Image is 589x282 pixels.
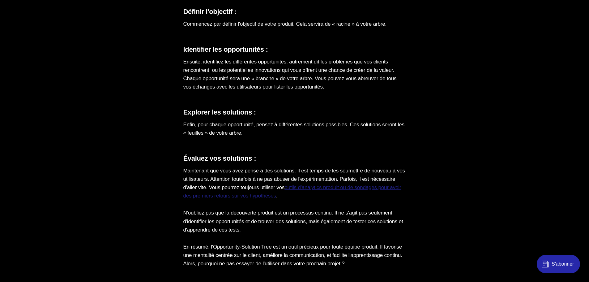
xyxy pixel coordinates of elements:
p: Ensuite, identifiez les différentes opportunités, autrement dit les problèmes que vos clients ren... [183,58,406,91]
a: outils d'analytics produit ou de sondages pour avoir des premiers retours sur vos hypothèses [183,184,401,199]
p: N'oubliez pas que la découverte produit est un processus continu. Il ne s'agit pas seulement d'id... [183,209,406,234]
h3: Explorer les solutions : [183,108,406,117]
p: En résumé, l'Opportunity-Solution Tree est un outil précieux pour toute équipe produit. Il favori... [183,243,406,268]
button: Se connecter [113,87,144,94]
h1: Commencer la conversation [55,32,168,43]
button: S'inscrire maintenant [80,70,142,83]
h3: Définir l'objectif : [183,8,406,16]
p: Maintenant que vous avez pensé à des solutions. Il est temps de les soumettre de nouveau à vos ut... [183,167,406,200]
p: Enfin, pour chaque opportunité, pensez à différentes solutions possibles. Ces solutions seront le... [183,120,406,137]
span: Déjà abonné ? [78,87,112,94]
div: 0 commentaires [181,3,223,11]
h3: Identifier les opportunités : [183,46,406,54]
p: Commencez par définir l'objectif de votre produit. Cela servira de « racine » à votre arbre. [183,20,406,28]
h3: Évaluez vos solutions : [183,154,406,163]
p: Abonnez-vous gratuitement à pour commencer à commenter. [10,46,213,61]
span: [PERSON_NAME] [101,46,149,52]
iframe: portal-trigger [531,252,589,282]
